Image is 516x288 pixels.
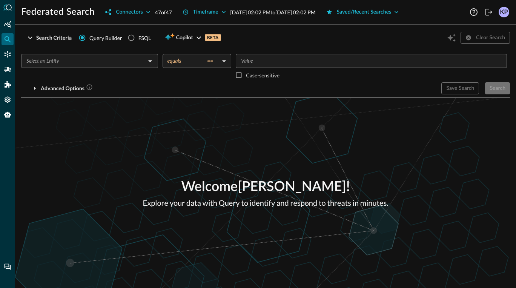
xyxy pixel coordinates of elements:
button: Saved/Recent Searches [322,6,404,18]
div: equals [167,57,219,64]
h1: Federated Search [21,6,95,18]
div: Pipelines [2,63,14,75]
div: Query Agent [2,109,14,121]
button: Timeframe [178,6,230,18]
p: 47 of 47 [155,8,172,16]
span: Query Builder [89,34,122,42]
span: == [207,57,213,64]
span: Copilot [176,33,193,43]
button: Help [468,6,480,18]
div: Connectors [116,8,143,17]
input: Value [238,56,504,66]
div: KP [499,7,509,17]
div: Saved/Recent Searches [337,8,392,17]
div: Federated Search [2,33,14,45]
p: [DATE] 02:02 PM to [DATE] 02:02 PM [230,8,316,16]
p: BETA [205,34,221,41]
div: Settings [2,94,14,106]
div: Timeframe [193,8,218,17]
div: Addons [2,79,14,91]
div: Summary Insights [2,18,14,30]
button: Connectors [101,6,155,18]
div: FSQL [138,34,151,42]
button: Logout [483,6,495,18]
p: Case-sensitive [246,71,279,79]
button: Open [145,56,155,66]
button: Search Criteria [21,32,76,44]
p: Welcome [PERSON_NAME] ! [143,177,389,197]
div: Chat [2,261,14,273]
div: Search Criteria [36,33,72,43]
span: equals [167,57,181,64]
input: Select an Entity [23,56,143,66]
p: Explore your data with Query to identify and respond to threats in minutes. [143,197,389,209]
div: Connectors [2,48,14,60]
button: CopilotBETA [160,32,225,44]
button: Advanced Options [21,82,97,94]
div: Advanced Options [41,84,93,93]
